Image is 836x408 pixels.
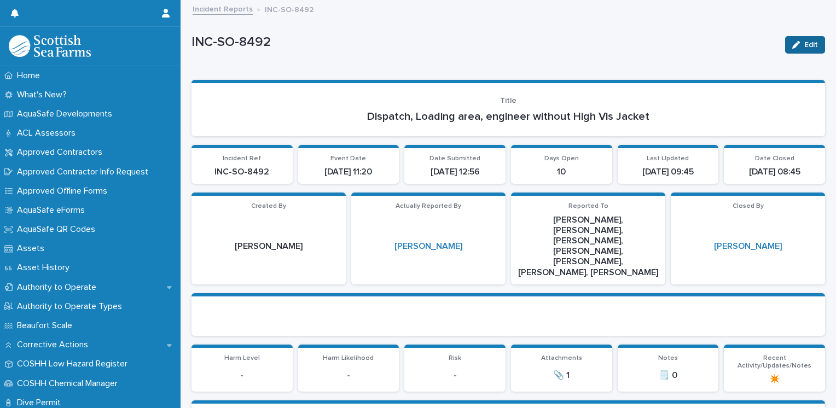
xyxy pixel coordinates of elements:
a: Incident Reports [193,2,253,15]
span: Days Open [544,155,579,162]
p: ✴️ [730,374,818,384]
p: INC-SO-8492 [198,167,286,177]
p: [PERSON_NAME], [PERSON_NAME], [PERSON_NAME], [PERSON_NAME], [PERSON_NAME], [PERSON_NAME], [PERSON... [518,215,659,278]
span: Recent Activity/Updates/Notes [738,355,811,369]
p: COSHH Low Hazard Register [13,359,136,369]
span: Harm Likelihood [323,355,374,362]
span: Date Submitted [429,155,480,162]
span: Attachments [541,355,582,362]
span: Risk [449,355,461,362]
button: Edit [785,36,825,54]
span: Edit [804,41,818,49]
span: Incident Ref [223,155,261,162]
p: [PERSON_NAME] [198,241,339,252]
p: Assets [13,243,53,254]
p: Approved Contractor Info Request [13,167,157,177]
p: Beaufort Scale [13,320,81,331]
span: Reported To [568,203,608,209]
p: ACL Assessors [13,128,84,138]
p: Dive Permit [13,398,69,408]
img: bPIBxiqnSb2ggTQWdOVV [9,35,91,57]
p: 📎 1 [518,370,606,381]
span: Created By [251,203,286,209]
p: - [411,370,499,381]
p: 10 [518,167,606,177]
p: Home [13,71,49,81]
p: [DATE] 08:45 [730,167,818,177]
p: Authority to Operate [13,282,105,293]
p: AquaSafe eForms [13,205,94,215]
p: Asset History [13,263,78,273]
a: [PERSON_NAME] [394,241,462,252]
span: Actually Reported By [396,203,461,209]
span: Last Updated [647,155,689,162]
p: AquaSafe Developments [13,109,121,119]
p: AquaSafe QR Codes [13,224,104,235]
p: Corrective Actions [13,340,97,350]
p: Approved Contractors [13,147,111,158]
p: [DATE] 09:45 [624,167,712,177]
a: [PERSON_NAME] [714,241,782,252]
p: - [305,370,393,381]
span: Harm Level [224,355,260,362]
p: What's New? [13,90,76,100]
p: Approved Offline Forms [13,186,116,196]
p: - [198,370,286,381]
span: Closed By [733,203,764,209]
p: 🗒️ 0 [624,370,712,381]
p: Authority to Operate Types [13,301,131,312]
p: COSHH Chemical Manager [13,378,126,389]
p: [DATE] 12:56 [411,167,499,177]
span: Date Closed [755,155,794,162]
span: Event Date [330,155,366,162]
span: Title [500,97,516,104]
span: Notes [658,355,678,362]
p: INC-SO-8492 [265,3,313,15]
p: INC-SO-8492 [191,34,776,50]
p: Dispatch, Loading area, engineer without High Vis Jacket [205,110,812,123]
p: [DATE] 11:20 [305,167,393,177]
